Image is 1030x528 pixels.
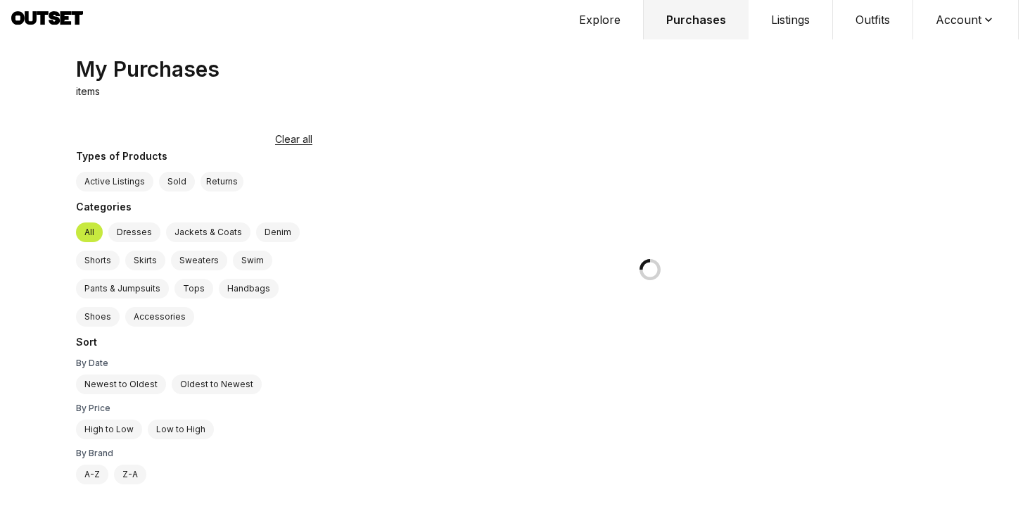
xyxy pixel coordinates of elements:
[76,448,312,459] div: By Brand
[174,279,213,298] label: Tops
[125,307,194,327] label: Accessories
[256,222,300,242] label: Denim
[233,251,272,270] label: Swim
[76,251,120,270] label: Shorts
[76,335,312,352] div: Sort
[219,279,279,298] label: Handbags
[76,403,312,414] div: By Price
[76,172,153,191] label: Active Listings
[76,307,120,327] label: Shoes
[76,222,103,242] label: All
[125,251,165,270] label: Skirts
[166,222,250,242] label: Jackets & Coats
[76,358,312,369] div: By Date
[171,251,227,270] label: Sweaters
[172,375,262,394] label: Oldest to Newest
[76,279,169,298] label: Pants & Jumpsuits
[76,149,312,166] div: Types of Products
[159,172,195,191] label: Sold
[114,465,146,484] label: Z-A
[76,84,100,99] p: items
[76,56,220,82] div: My Purchases
[76,200,312,217] div: Categories
[275,132,312,146] button: Clear all
[76,465,108,484] label: A-Z
[108,222,160,242] label: Dresses
[148,420,214,439] label: Low to High
[76,375,166,394] label: Newest to Oldest
[201,172,243,191] button: Returns
[76,420,142,439] label: High to Low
